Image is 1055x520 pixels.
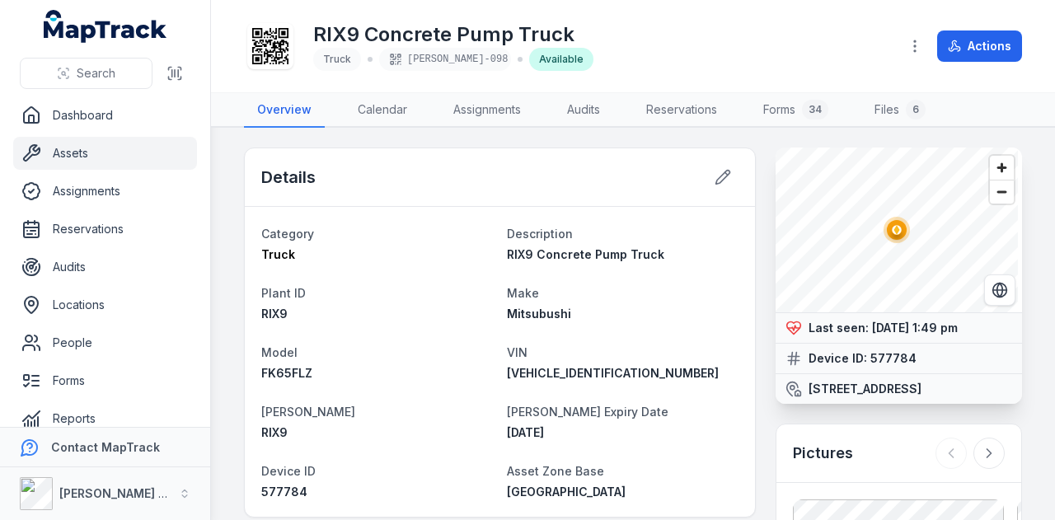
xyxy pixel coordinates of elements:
a: Audits [554,93,613,128]
a: MapTrack [44,10,167,43]
button: Search [20,58,152,89]
span: Make [507,286,539,300]
span: Search [77,65,115,82]
a: Audits [13,251,197,283]
span: Plant ID [261,286,306,300]
span: 577784 [261,485,307,499]
span: Asset Zone Base [507,464,604,478]
strong: [PERSON_NAME] Group [59,486,195,500]
strong: Contact MapTrack [51,440,160,454]
span: Truck [261,247,295,261]
time: 05/09/2025, 1:49:12 pm [872,321,958,335]
button: Zoom out [990,180,1014,204]
a: Assignments [440,93,534,128]
span: Description [507,227,573,241]
canvas: Map [776,148,1018,312]
a: Assignments [13,175,197,208]
span: [GEOGRAPHIC_DATA] [507,485,626,499]
span: RIX9 Concrete Pump Truck [507,247,664,261]
span: [DATE] 1:49 pm [872,321,958,335]
span: RIX9 [261,307,288,321]
a: Locations [13,288,197,321]
h2: Details [261,166,316,189]
button: Actions [937,30,1022,62]
span: FK65FLZ [261,366,312,380]
div: [PERSON_NAME]-098 [379,48,511,71]
h3: Pictures [793,442,853,465]
a: Reservations [633,93,730,128]
strong: 577784 [870,350,917,367]
a: Overview [244,93,325,128]
strong: Device ID: [809,350,867,367]
span: [DATE] [507,425,544,439]
time: 28/07/2026, 10:00:00 am [507,425,544,439]
div: 6 [906,100,926,119]
div: Available [529,48,593,71]
a: Reservations [13,213,197,246]
a: Calendar [345,93,420,128]
span: Device ID [261,464,316,478]
strong: [STREET_ADDRESS] [809,381,921,397]
a: Reports [13,402,197,435]
strong: Last seen: [809,320,869,336]
a: Files6 [861,93,939,128]
a: Forms [13,364,197,397]
button: Zoom in [990,156,1014,180]
a: People [13,326,197,359]
span: Category [261,227,314,241]
a: Assets [13,137,197,170]
span: Mitsubushi [507,307,571,321]
span: VIN [507,345,527,359]
span: Truck [323,53,351,65]
span: [PERSON_NAME] [261,405,355,419]
button: Switch to Satellite View [984,274,1015,306]
span: Model [261,345,298,359]
a: Dashboard [13,99,197,132]
a: Forms34 [750,93,842,128]
span: [VEHICLE_IDENTIFICATION_NUMBER] [507,366,719,380]
span: RIX9 [261,425,288,439]
div: 34 [802,100,828,119]
span: [PERSON_NAME] Expiry Date [507,405,668,419]
h1: RIX9 Concrete Pump Truck [313,21,593,48]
